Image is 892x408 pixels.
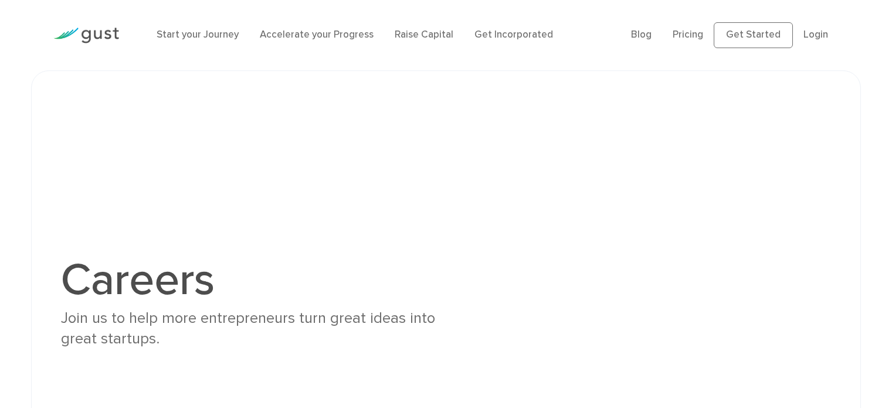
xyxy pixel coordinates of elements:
[157,29,239,41] a: Start your Journey
[673,29,703,41] a: Pricing
[714,22,793,48] a: Get Started
[631,29,652,41] a: Blog
[474,29,553,41] a: Get Incorporated
[803,29,828,41] a: Login
[53,28,119,43] img: Gust Logo
[395,29,453,41] a: Raise Capital
[260,29,374,41] a: Accelerate your Progress
[61,258,437,302] h1: Careers
[61,308,437,349] div: Join us to help more entrepreneurs turn great ideas into great startups.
